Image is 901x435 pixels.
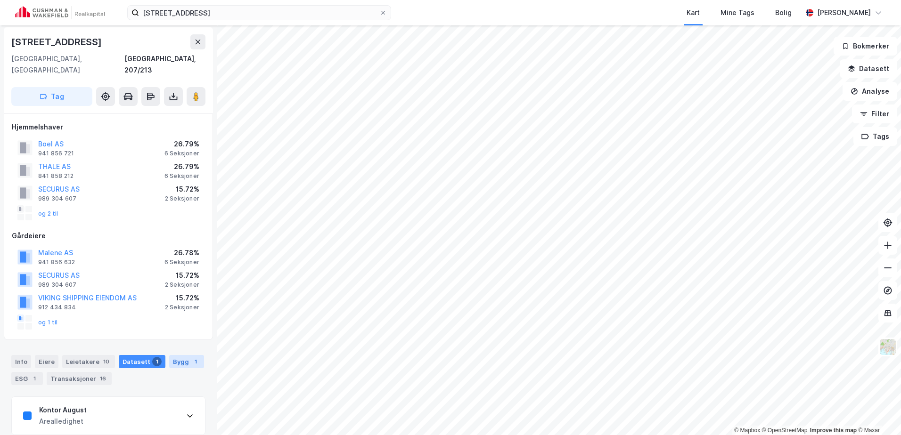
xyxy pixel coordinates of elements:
[164,161,199,172] div: 26.79%
[11,372,43,385] div: ESG
[139,6,379,20] input: Søk på adresse, matrikkel, gårdeiere, leietakere eller personer
[11,355,31,368] div: Info
[843,82,897,101] button: Analyse
[191,357,200,366] div: 1
[164,138,199,150] div: 26.79%
[165,281,199,289] div: 2 Seksjoner
[11,87,92,106] button: Tag
[119,355,165,368] div: Datasett
[879,338,897,356] img: Z
[762,427,808,434] a: OpenStreetMap
[164,247,199,258] div: 26.78%
[852,105,897,123] button: Filter
[734,427,760,434] a: Mapbox
[854,390,901,435] div: Kontrollprogram for chat
[38,258,75,266] div: 941 856 632
[775,7,792,18] div: Bolig
[165,195,199,202] div: 2 Seksjoner
[39,416,87,427] div: Arealledighet
[810,427,857,434] a: Improve this map
[30,374,39,383] div: 1
[12,121,205,133] div: Hjemmelshaver
[164,150,199,157] div: 6 Seksjoner
[38,304,76,311] div: 912 434 834
[11,34,104,49] div: [STREET_ADDRESS]
[165,304,199,311] div: 2 Seksjoner
[834,37,897,56] button: Bokmerker
[817,7,871,18] div: [PERSON_NAME]
[101,357,111,366] div: 10
[35,355,58,368] div: Eiere
[687,7,700,18] div: Kart
[124,53,205,76] div: [GEOGRAPHIC_DATA], 207/213
[15,6,105,19] img: cushman-wakefield-realkapital-logo.202ea83816669bd177139c58696a8fa1.svg
[165,270,199,281] div: 15.72%
[39,404,87,416] div: Kontor August
[38,281,76,289] div: 989 304 607
[721,7,754,18] div: Mine Tags
[98,374,108,383] div: 16
[164,258,199,266] div: 6 Seksjoner
[38,150,74,157] div: 941 856 721
[38,195,76,202] div: 989 304 607
[854,390,901,435] iframe: Chat Widget
[47,372,112,385] div: Transaksjoner
[840,59,897,78] button: Datasett
[165,184,199,195] div: 15.72%
[152,357,162,366] div: 1
[62,355,115,368] div: Leietakere
[12,230,205,242] div: Gårdeiere
[11,53,124,76] div: [GEOGRAPHIC_DATA], [GEOGRAPHIC_DATA]
[853,127,897,146] button: Tags
[38,172,74,180] div: 841 858 212
[169,355,204,368] div: Bygg
[165,292,199,304] div: 15.72%
[164,172,199,180] div: 6 Seksjoner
